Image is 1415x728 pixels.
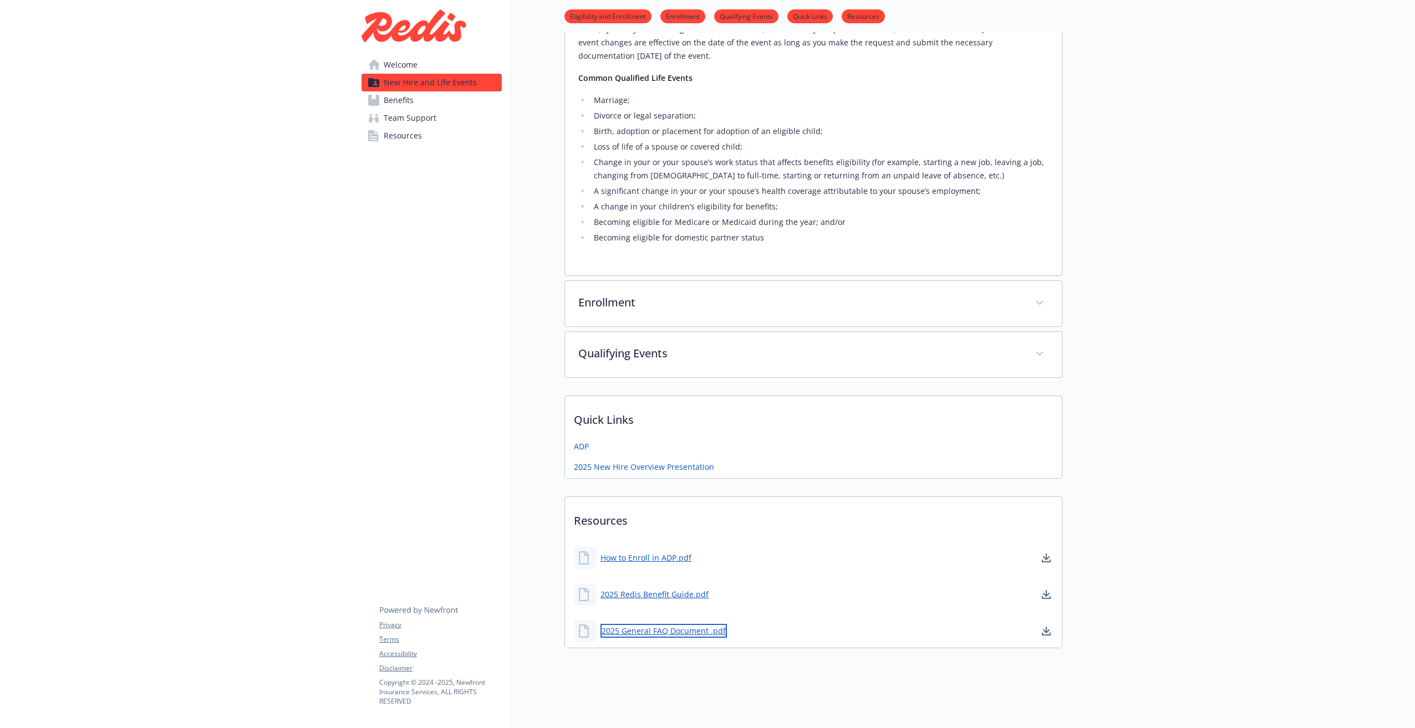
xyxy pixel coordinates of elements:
span: Team Support [384,109,436,127]
a: download document [1040,588,1053,601]
p: Quick Links [565,396,1062,437]
a: 2025 Redis Benefit Guide.pdf [600,588,709,600]
a: Enrollment [660,11,705,21]
li: Becoming eligible for domestic partner status [591,231,1048,244]
a: Welcome [362,56,502,74]
a: Disclaimer [379,663,501,673]
a: Eligibility and Enrollment [564,11,651,21]
span: Welcome [384,56,418,74]
a: Quick Links [787,11,833,21]
span: New Hire and Life Events [384,74,477,91]
li: Divorce or legal separation; [591,109,1048,122]
span: Resources [384,127,422,145]
li: A change in your children’s eligibility for benefits; [591,200,1048,213]
li: Loss of life of a spouse or covered child; [591,140,1048,153]
li: Marriage; [591,94,1048,107]
p: Copyright © 2024 - 2025 , Newfront Insurance Services, ALL RIGHTS RESERVED [379,678,501,706]
a: 2025 General FAQ Document .pdf [600,624,727,638]
a: Accessibility [379,649,501,659]
li: Birth, adoption or placement for adoption of an eligible child; [591,125,1048,138]
a: Resources [842,11,885,21]
a: Privacy [379,620,501,630]
div: Qualifying Events [565,332,1062,377]
a: Terms [379,634,501,644]
a: download document [1040,624,1053,638]
a: Qualifying Events [714,11,778,21]
a: 2025 New Hire Overview Presentation [574,461,714,473]
p: In most cases, you may only make changes to your benefits during Open Enrollment. However, if you... [578,9,1048,63]
span: Benefits [384,91,414,109]
a: Benefits [362,91,502,109]
div: Enrollment [565,281,1062,326]
p: Resources [565,497,1062,538]
a: How to Enroll in ADP.pdf [600,552,691,563]
p: Enrollment [578,294,1022,311]
a: New Hire and Life Events [362,74,502,91]
li: A significant change in your or your spouse’s health coverage attributable to your spouse’s emplo... [591,184,1048,198]
a: Team Support [362,109,502,127]
a: ADP [574,440,589,452]
p: Qualifying Events [578,345,1022,362]
a: download document [1040,551,1053,565]
strong: Common Qualified Life Events [578,73,693,83]
a: Resources [362,127,502,145]
li: Becoming eligible for Medicare or Medicaid during the year; and/or [591,216,1048,229]
li: Change in your or your spouse’s work status that affects benefits eligibility (for example, start... [591,156,1048,182]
